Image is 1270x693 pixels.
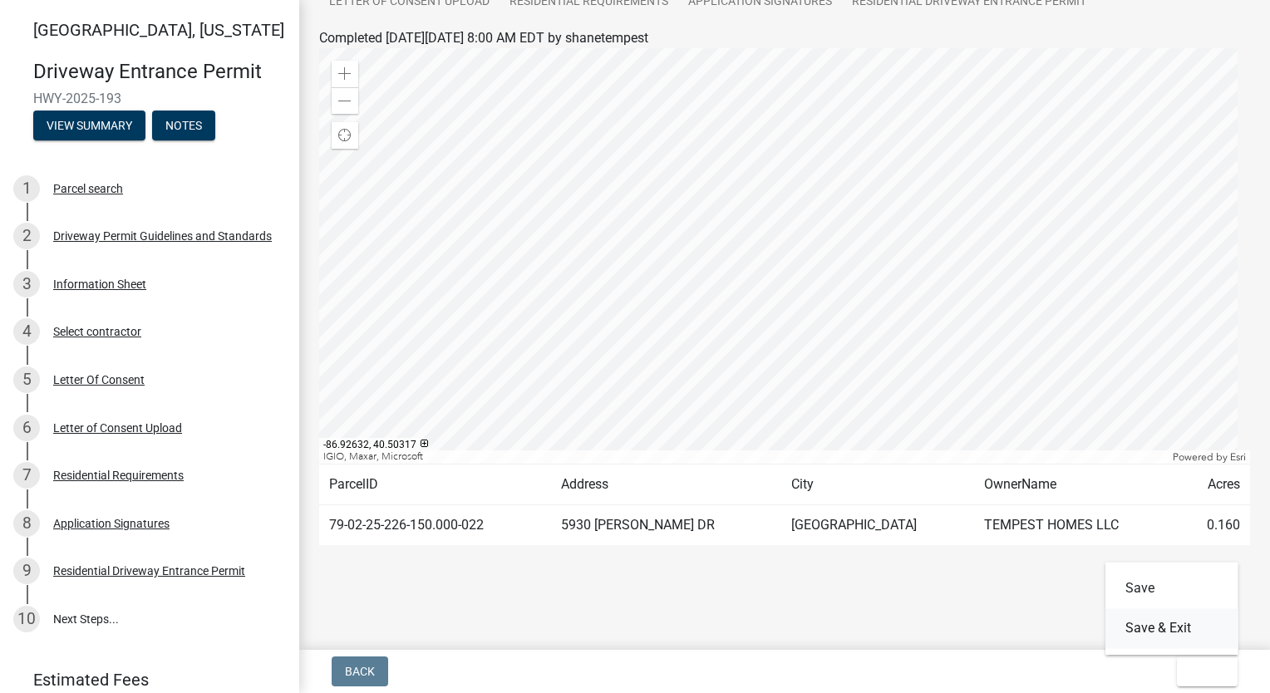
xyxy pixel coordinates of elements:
button: Save [1105,568,1238,608]
h4: Driveway Entrance Permit [33,60,286,84]
div: 2 [13,223,40,249]
wm-modal-confirm: Notes [152,120,215,133]
div: Residential Driveway Entrance Permit [53,565,245,577]
div: 9 [13,558,40,584]
div: IGIO, Maxar, Microsoft [319,450,1169,464]
div: Select contractor [53,326,141,337]
div: Letter Of Consent [53,374,145,386]
td: ParcelID [319,464,551,505]
td: City [781,464,974,505]
div: 5 [13,366,40,393]
div: Driveway Permit Guidelines and Standards [53,230,272,242]
td: 5930 [PERSON_NAME] DR [551,505,781,546]
div: Exit [1105,562,1238,655]
td: [GEOGRAPHIC_DATA] [781,505,974,546]
td: Address [551,464,781,505]
div: Zoom out [332,87,358,114]
td: 0.160 [1179,505,1250,546]
div: Parcel search [53,183,123,194]
span: [GEOGRAPHIC_DATA], [US_STATE] [33,20,284,40]
div: Residential Requirements [53,469,184,481]
div: 6 [13,415,40,441]
div: Letter of Consent Upload [53,422,182,434]
span: Completed [DATE][DATE] 8:00 AM EDT by shanetempest [319,30,648,46]
button: Save & Exit [1105,608,1238,648]
div: Application Signatures [53,518,170,529]
wm-modal-confirm: Summary [33,120,145,133]
button: Notes [152,111,215,140]
span: Back [345,665,375,678]
button: Back [332,656,388,686]
span: Exit [1190,665,1214,678]
div: 8 [13,510,40,537]
button: Exit [1177,656,1238,686]
td: 79-02-25-226-150.000-022 [319,505,551,546]
div: Zoom in [332,61,358,87]
div: Information Sheet [53,278,146,290]
td: Acres [1179,464,1250,505]
span: HWY-2025-193 [33,91,266,106]
div: Find my location [332,122,358,149]
div: 7 [13,462,40,489]
td: OwnerName [974,464,1179,505]
div: Powered by [1169,450,1250,464]
div: 1 [13,175,40,202]
div: 4 [13,318,40,345]
button: View Summary [33,111,145,140]
div: 10 [13,606,40,632]
div: 3 [13,271,40,297]
td: TEMPEST HOMES LLC [974,505,1179,546]
a: Esri [1230,451,1246,463]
